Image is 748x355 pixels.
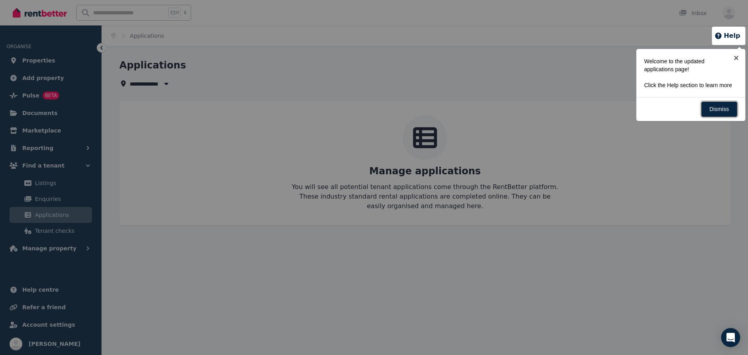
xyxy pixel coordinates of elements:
[644,81,732,89] p: Click the Help section to learn more
[727,49,745,67] a: ×
[721,328,740,347] div: Open Intercom Messenger
[701,101,737,117] a: Dismiss
[714,31,740,41] button: Help
[644,57,732,73] p: Welcome to the updated applications page!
